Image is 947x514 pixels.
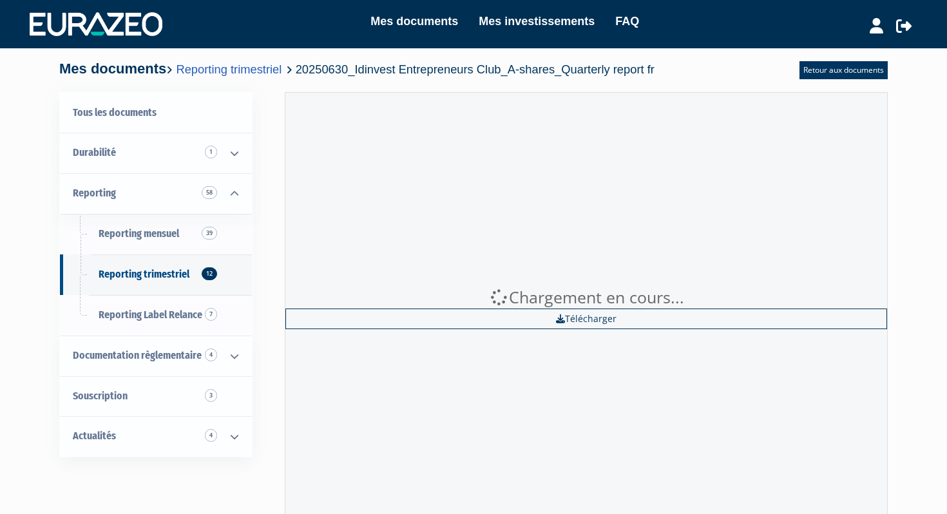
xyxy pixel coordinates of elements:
h4: Mes documents [59,61,655,77]
a: Actualités 4 [60,416,252,457]
span: 7 [205,308,217,321]
span: Reporting mensuel [99,227,179,240]
a: Reporting 58 [60,173,252,214]
span: Durabilité [73,146,116,158]
a: Reporting mensuel39 [60,214,252,254]
a: Tous les documents [60,93,252,133]
span: Reporting Label Relance [99,309,202,321]
a: Souscription3 [60,376,252,417]
span: Reporting [73,187,116,199]
span: Actualités [73,430,116,442]
a: Documentation règlementaire 4 [60,336,252,376]
a: Reporting Label Relance7 [60,295,252,336]
span: Documentation règlementaire [73,349,202,361]
a: Retour aux documents [799,61,888,79]
div: Chargement en cours... [285,286,887,309]
span: 1 [205,146,217,158]
a: Télécharger [285,309,887,329]
span: 39 [202,227,217,240]
span: 3 [205,389,217,402]
span: 12 [202,267,217,280]
span: Reporting trimestriel [99,268,189,280]
span: 20250630_Idinvest Entrepreneurs Club_A-shares_Quarterly report fr [296,62,655,76]
span: 4 [205,348,217,361]
a: Reporting trimestriel [176,62,282,76]
a: Mes investissements [479,12,595,30]
img: 1732889491-logotype_eurazeo_blanc_rvb.png [30,12,162,35]
a: Reporting trimestriel12 [60,254,252,295]
span: 4 [205,429,217,442]
a: Mes documents [370,12,458,30]
span: Souscription [73,390,128,402]
a: FAQ [615,12,639,30]
a: Durabilité 1 [60,133,252,173]
span: 58 [202,186,217,199]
